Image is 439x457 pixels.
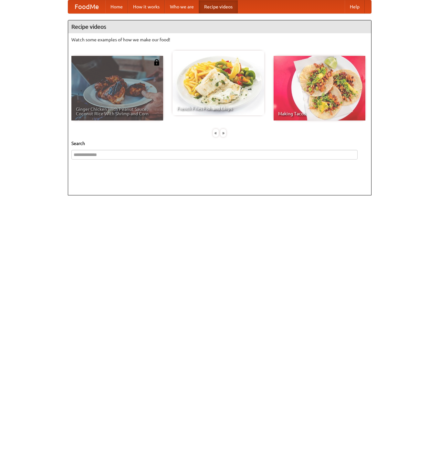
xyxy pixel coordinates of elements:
[105,0,128,13] a: Home
[274,56,365,120] a: Making Tacos
[153,59,160,66] img: 483408.png
[128,0,165,13] a: How it works
[213,129,219,137] div: «
[199,0,238,13] a: Recipe videos
[165,0,199,13] a: Who we are
[278,111,361,116] span: Making Tacos
[68,0,105,13] a: FoodMe
[177,106,260,111] span: French Fries Fish and Chips
[345,0,365,13] a: Help
[71,140,368,147] h5: Search
[220,129,226,137] div: »
[68,20,371,33] h4: Recipe videos
[172,51,264,115] a: French Fries Fish and Chips
[71,36,368,43] p: Watch some examples of how we make our food!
